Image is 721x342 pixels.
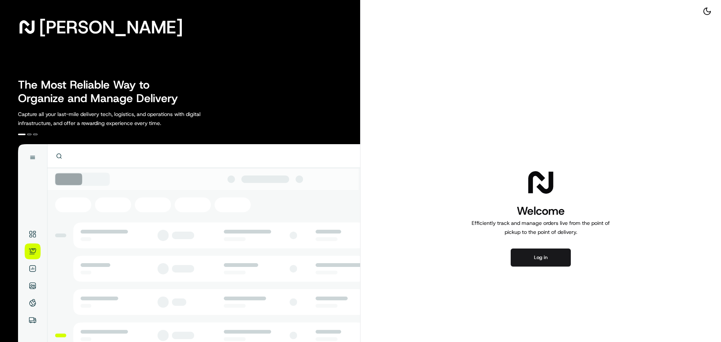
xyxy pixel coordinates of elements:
[469,218,613,237] p: Efficiently track and manage orders live from the point of pickup to the point of delivery.
[469,203,613,218] h1: Welcome
[511,249,571,267] button: Log in
[39,20,183,35] span: [PERSON_NAME]
[18,110,234,128] p: Capture all your last-mile delivery tech, logistics, and operations with digital infrastructure, ...
[18,78,186,105] h2: The Most Reliable Way to Organize and Manage Delivery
